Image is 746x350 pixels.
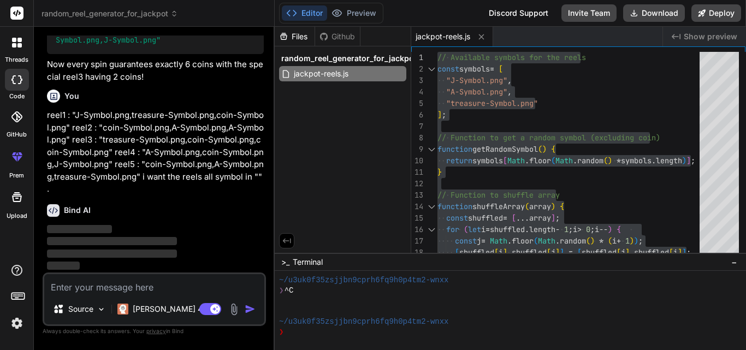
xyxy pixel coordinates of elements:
[560,236,586,246] span: random
[669,247,673,257] span: [
[560,247,564,257] span: ]
[455,236,477,246] span: const
[293,67,350,80] span: jackpot-reels.js
[437,190,560,200] span: // Function to shuffle array
[446,87,507,97] span: "A-Symbol.png"
[279,286,285,296] span: ❯
[437,201,472,211] span: function
[281,257,289,268] span: >_
[555,213,560,223] span: ;
[442,110,446,120] span: ;
[424,144,439,155] div: Click to collapse the range.
[621,156,652,165] span: symbols
[47,225,112,233] span: ‌
[586,224,590,234] span: 0
[472,144,538,154] span: getRandomSymbol
[472,156,503,165] span: symbols
[411,224,423,235] div: 16
[411,212,423,224] div: 15
[625,247,630,257] span: ]
[590,224,595,234] span: ;
[437,144,472,154] span: function
[282,5,327,21] button: Editor
[686,247,691,257] span: ;
[678,247,682,257] span: ]
[411,201,423,212] div: 14
[569,224,573,234] span: ;
[555,236,560,246] span: .
[612,236,617,246] span: i
[625,236,630,246] span: 1
[459,247,494,257] span: shuffled
[477,236,481,246] span: j
[682,247,686,257] span: ]
[490,64,494,74] span: =
[9,92,25,101] label: code
[411,189,423,201] div: 13
[507,87,512,97] span: ,
[630,247,634,257] span: ,
[8,314,26,333] img: settings
[411,52,423,63] div: 1
[551,144,555,154] span: {
[97,305,106,314] img: Pick Models
[599,224,608,234] span: --
[411,98,423,109] div: 5
[411,63,423,75] div: 2
[608,156,612,165] span: )
[617,247,621,257] span: [
[446,213,468,223] span: const
[538,236,555,246] span: Math
[411,86,423,98] div: 4
[47,250,177,258] span: ‌
[64,91,79,102] h6: You
[279,275,449,286] span: ~/u3uk0f35zsjjbn9cprh6fq9h0p4tm2-wnxx
[279,317,449,327] span: ~/u3uk0f35zsjjbn9cprh6fq9h0p4tm2-wnxx
[617,236,621,246] span: +
[494,247,499,257] span: [
[411,132,423,144] div: 8
[534,236,538,246] span: (
[459,64,490,74] span: symbols
[5,55,28,64] label: threads
[446,224,459,234] span: for
[68,304,93,315] p: Source
[411,247,423,258] div: 18
[652,156,656,165] span: .
[529,156,551,165] span: floor
[437,167,442,177] span: }
[411,121,423,132] div: 7
[673,247,678,257] span: i
[9,171,24,180] label: prem
[608,236,612,246] span: (
[275,31,315,42] div: Files
[582,247,617,257] span: shuffled
[577,224,582,234] span: >
[327,5,381,21] button: Preview
[133,304,214,315] p: [PERSON_NAME] 4 S..
[623,4,685,22] button: Download
[691,156,695,165] span: ;
[464,224,468,234] span: (
[573,224,577,234] span: i
[608,224,612,234] span: )
[586,236,590,246] span: (
[481,236,486,246] span: =
[507,236,512,246] span: .
[446,75,507,85] span: "J-Symbol.png"
[573,156,577,165] span: .
[281,53,417,64] span: random_reel_generator_for_jackpot
[551,201,555,211] span: )
[43,326,266,336] p: Always double-check its answers. Your in Bind
[47,262,80,270] span: ‌
[411,144,423,155] div: 9
[595,224,599,234] span: i
[684,31,737,42] span: Show preview
[315,31,360,42] div: Github
[486,224,490,234] span: =
[47,109,264,195] p: reel1 : "J-Symbol.png,treasure-Symbol.png,coin-Symbol.png" reel2 : "coin-Symbol.png,A-Symbol.png,...
[7,211,27,221] label: Upload
[468,213,503,223] span: shuffled
[529,201,551,211] span: array
[529,224,555,234] span: length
